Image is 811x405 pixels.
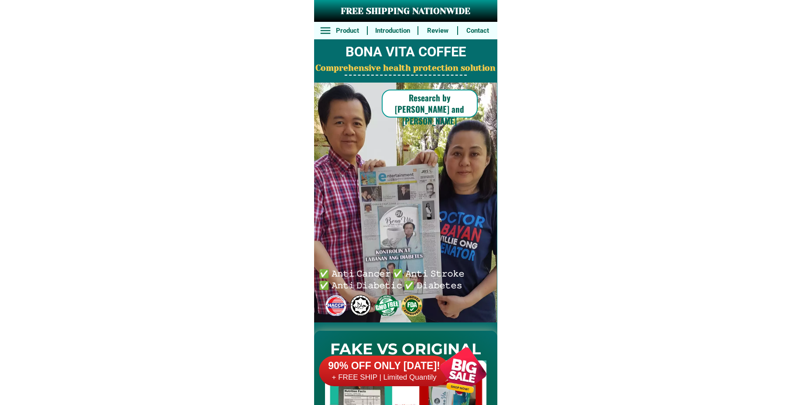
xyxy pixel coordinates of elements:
h6: Contact [463,26,493,36]
h2: FAKE VS ORIGINAL [314,338,497,361]
h2: Comprehensive health protection solution [314,62,497,75]
h6: ✅ 𝙰𝚗𝚝𝚒 𝙲𝚊𝚗𝚌𝚎𝚛 ✅ 𝙰𝚗𝚝𝚒 𝚂𝚝𝚛𝚘𝚔𝚎 ✅ 𝙰𝚗𝚝𝚒 𝙳𝚒𝚊𝚋𝚎𝚝𝚒𝚌 ✅ 𝙳𝚒𝚊𝚋𝚎𝚝𝚎𝚜 [319,267,468,290]
h2: BONA VITA COFFEE [314,42,497,62]
h6: Introduction [372,26,413,36]
h6: Product [332,26,362,36]
h6: Review [423,26,453,36]
h3: FREE SHIPPING NATIONWIDE [314,5,497,18]
h6: 90% OFF ONLY [DATE]! [319,360,450,373]
h6: + FREE SHIP | Limited Quantily [319,373,450,382]
h6: Research by [PERSON_NAME] and [PERSON_NAME] [382,92,478,127]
